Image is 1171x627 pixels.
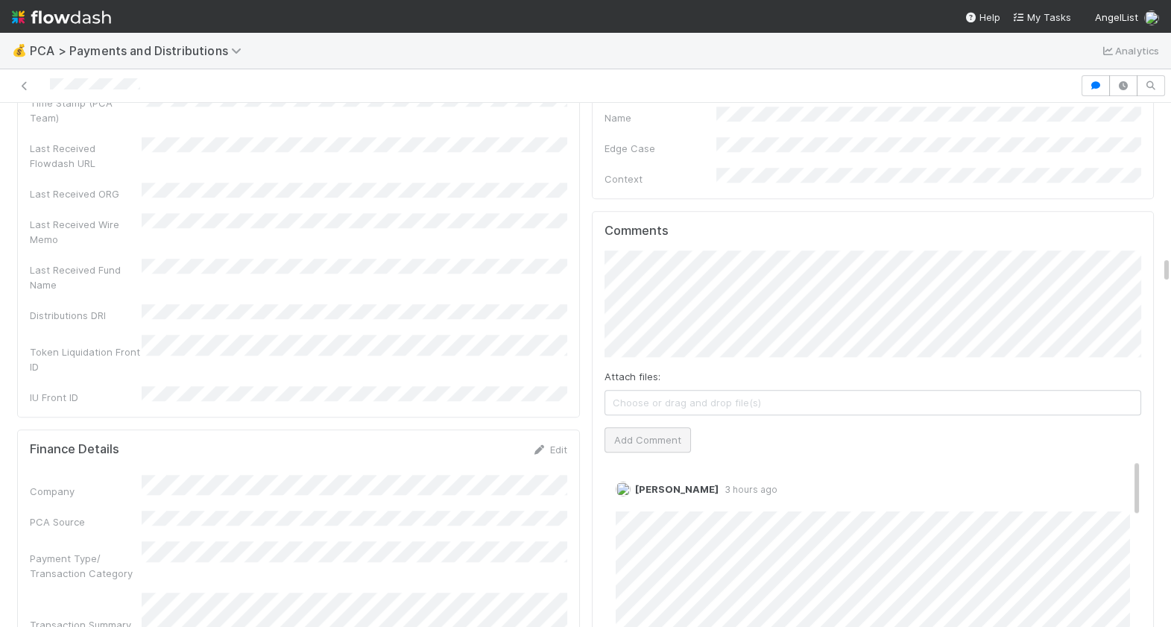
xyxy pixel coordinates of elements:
[30,514,142,529] div: PCA Source
[1095,11,1138,23] span: AngelList
[719,484,777,495] span: 3 hours ago
[30,344,142,374] div: Token Liquidation Front ID
[616,482,631,497] img: avatar_87e1a465-5456-4979-8ac4-f0cdb5bbfe2d.png
[965,10,1000,25] div: Help
[605,427,691,453] button: Add Comment
[1012,11,1071,23] span: My Tasks
[1144,10,1159,25] img: avatar_87e1a465-5456-4979-8ac4-f0cdb5bbfe2d.png
[1100,42,1159,60] a: Analytics
[1012,10,1071,25] a: My Tasks
[30,141,142,171] div: Last Received Flowdash URL
[30,43,249,58] span: PCA > Payments and Distributions
[30,95,142,125] div: Time Stamp (PCA Team)
[605,391,1141,415] span: Choose or drag and drop file(s)
[30,308,142,323] div: Distributions DRI
[30,217,142,247] div: Last Received Wire Memo
[605,141,716,156] div: Edge Case
[605,110,716,125] div: Name
[605,171,716,186] div: Context
[30,551,142,581] div: Payment Type/ Transaction Category
[30,442,119,457] h5: Finance Details
[30,262,142,292] div: Last Received Fund Name
[12,4,111,30] img: logo-inverted-e16ddd16eac7371096b0.svg
[30,484,142,499] div: Company
[605,224,1142,239] h5: Comments
[635,483,719,495] span: [PERSON_NAME]
[605,369,660,384] label: Attach files:
[12,44,27,57] span: 💰
[30,390,142,405] div: IU Front ID
[532,444,567,456] a: Edit
[30,186,142,201] div: Last Received ORG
